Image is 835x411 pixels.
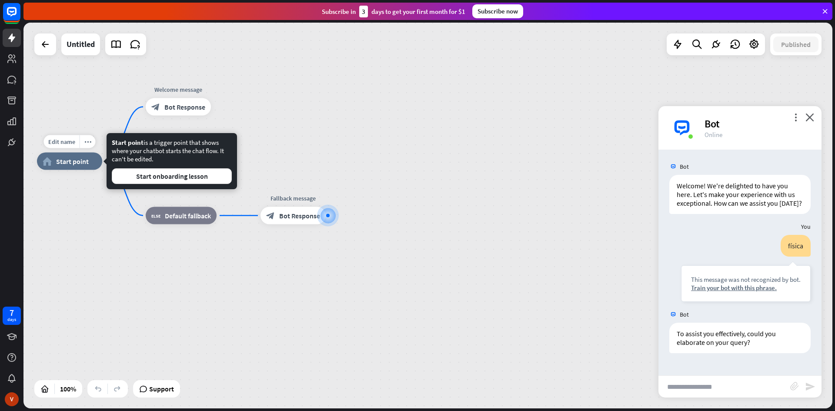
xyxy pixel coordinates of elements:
[266,211,275,220] i: block_bot_response
[67,33,95,55] div: Untitled
[151,211,160,220] i: block_fallback
[43,157,52,166] i: home_2
[801,223,811,231] span: You
[805,113,814,121] i: close
[669,175,811,214] div: Welcome! We're delighted to have you here. Let's make your experience with us exceptional. How ca...
[781,235,811,257] div: física
[3,307,21,325] a: 7 days
[691,275,801,284] div: This message was not recognized by bot.
[7,3,33,30] button: Open LiveChat chat widget
[149,382,174,396] span: Support
[112,138,232,184] div: is a trigger point that shows where your chatbot starts the chat flow. It can't be edited.
[48,138,75,146] span: Edit name
[112,138,144,147] span: Start point
[254,194,332,203] div: Fallback message
[691,284,801,292] div: Train your bot with this phrase.
[773,37,818,52] button: Published
[792,113,800,121] i: more_vert
[139,85,217,94] div: Welcome message
[705,130,811,139] div: Online
[165,211,211,220] span: Default fallback
[84,138,91,145] i: more_horiz
[705,117,811,130] div: Bot
[151,103,160,111] i: block_bot_response
[7,317,16,323] div: days
[680,163,689,170] span: Bot
[805,381,815,392] i: send
[472,4,523,18] div: Subscribe now
[10,309,14,317] div: 7
[56,157,89,166] span: Start point
[57,382,79,396] div: 100%
[359,6,368,17] div: 3
[669,323,811,353] div: To assist you effectively, could you elaborate on your query?
[279,211,320,220] span: Bot Response
[112,168,232,184] button: Start onboarding lesson
[322,6,465,17] div: Subscribe in days to get your first month for $1
[164,103,205,111] span: Bot Response
[680,311,689,318] span: Bot
[790,382,799,391] i: block_attachment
